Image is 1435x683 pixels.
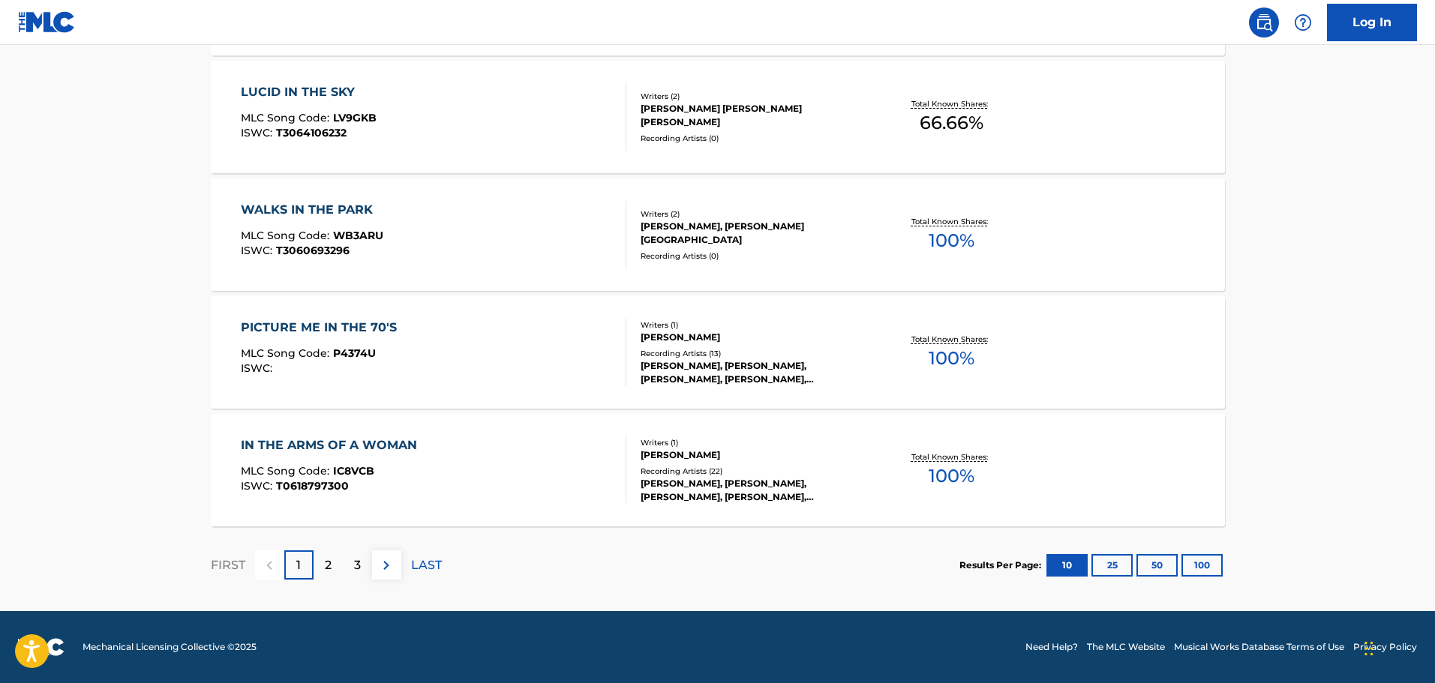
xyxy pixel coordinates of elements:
[1364,626,1373,671] div: Drag
[1181,554,1223,577] button: 100
[276,244,350,257] span: T3060693296
[1046,554,1088,577] button: 10
[241,229,333,242] span: MLC Song Code :
[241,201,383,219] div: WALKS IN THE PARK
[641,348,867,359] div: Recording Artists ( 13 )
[276,126,347,139] span: T3064106232
[920,109,983,136] span: 66.66 %
[1294,13,1312,31] img: help
[641,208,867,220] div: Writers ( 2 )
[1091,554,1133,577] button: 25
[641,319,867,331] div: Writers ( 1 )
[241,361,276,375] span: ISWC :
[83,640,257,654] span: Mechanical Licensing Collective © 2025
[241,479,276,493] span: ISWC :
[18,11,76,33] img: MLC Logo
[929,463,974,490] span: 100 %
[241,126,276,139] span: ISWC :
[18,638,65,656] img: logo
[1087,640,1165,654] a: The MLC Website
[241,83,377,101] div: LUCID IN THE SKY
[241,436,425,454] div: IN THE ARMS OF A WOMAN
[911,216,992,227] p: Total Known Shares:
[641,331,867,344] div: [PERSON_NAME]
[241,464,333,478] span: MLC Song Code :
[241,346,333,360] span: MLC Song Code :
[333,346,376,360] span: P4374U
[641,102,867,129] div: [PERSON_NAME] [PERSON_NAME] [PERSON_NAME]
[241,244,276,257] span: ISWC :
[241,319,404,337] div: PICTURE ME IN THE 70'S
[325,556,332,574] p: 2
[333,464,374,478] span: IC8VCB
[641,91,867,102] div: Writers ( 2 )
[211,296,1225,409] a: PICTURE ME IN THE 70'SMLC Song Code:P4374UISWC:Writers (1)[PERSON_NAME]Recording Artists (13)[PER...
[911,334,992,345] p: Total Known Shares:
[354,556,361,574] p: 3
[377,556,395,574] img: right
[911,451,992,463] p: Total Known Shares:
[1327,4,1417,41] a: Log In
[1249,7,1279,37] a: Public Search
[959,559,1045,572] p: Results Per Page:
[641,477,867,504] div: [PERSON_NAME], [PERSON_NAME], [PERSON_NAME], [PERSON_NAME], [PERSON_NAME] MOA
[1353,640,1417,654] a: Privacy Policy
[1255,13,1273,31] img: search
[641,220,867,247] div: [PERSON_NAME], [PERSON_NAME][GEOGRAPHIC_DATA]
[211,556,245,574] p: FIRST
[211,178,1225,291] a: WALKS IN THE PARKMLC Song Code:WB3ARUISWC:T3060693296Writers (2)[PERSON_NAME], [PERSON_NAME][GEOG...
[641,133,867,144] div: Recording Artists ( 0 )
[641,359,867,386] div: [PERSON_NAME], [PERSON_NAME], [PERSON_NAME], [PERSON_NAME], [PERSON_NAME] MOA
[296,556,301,574] p: 1
[911,98,992,109] p: Total Known Shares:
[641,250,867,262] div: Recording Artists ( 0 )
[333,229,383,242] span: WB3ARU
[929,227,974,254] span: 100 %
[1025,640,1078,654] a: Need Help?
[1136,554,1178,577] button: 50
[333,111,377,124] span: LV9GKB
[1288,7,1318,37] div: Help
[1360,611,1435,683] iframe: Chat Widget
[411,556,442,574] p: LAST
[929,345,974,372] span: 100 %
[276,479,349,493] span: T0618797300
[1174,640,1344,654] a: Musical Works Database Terms of Use
[211,61,1225,173] a: LUCID IN THE SKYMLC Song Code:LV9GKBISWC:T3064106232Writers (2)[PERSON_NAME] [PERSON_NAME] [PERSO...
[641,466,867,477] div: Recording Artists ( 22 )
[241,111,333,124] span: MLC Song Code :
[211,414,1225,526] a: IN THE ARMS OF A WOMANMLC Song Code:IC8VCBISWC:T0618797300Writers (1)[PERSON_NAME]Recording Artis...
[641,437,867,448] div: Writers ( 1 )
[641,448,867,462] div: [PERSON_NAME]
